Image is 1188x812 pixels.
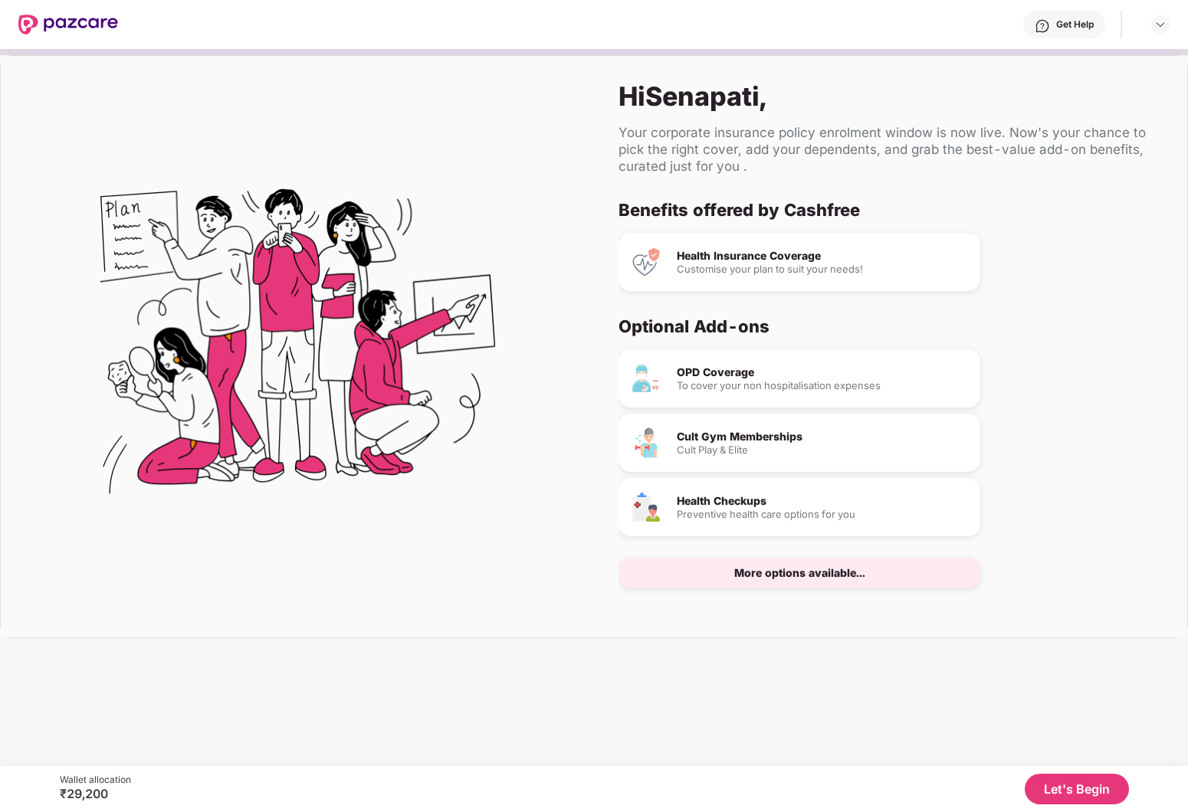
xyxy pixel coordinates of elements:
[734,568,865,578] div: More options available...
[677,367,968,378] div: OPD Coverage
[1056,18,1094,31] div: Get Help
[18,15,118,34] img: New Pazcare Logo
[677,264,968,274] div: Customise your plan to suit your needs!
[677,250,968,261] div: Health Insurance Coverage
[619,316,1150,337] div: Optional Add-ons
[1035,18,1050,34] img: svg+xml;base64,PHN2ZyBpZD0iSGVscC0zMngzMiIgeG1sbnM9Imh0dHA6Ly93d3cudzMub3JnLzIwMDAvc3ZnIiB3aWR0aD...
[100,149,495,544] img: Flex Benefits Illustration
[619,124,1163,175] div: Your corporate insurance policy enrolment window is now live. Now's your chance to pick the right...
[619,199,1150,221] div: Benefits offered by Cashfree
[677,381,968,391] div: To cover your non hospitalisation expenses
[677,509,968,519] div: Preventive health care options for you
[631,492,661,522] img: Health Checkups
[677,431,968,442] div: Cult Gym Memberships
[60,774,131,786] div: Wallet allocation
[60,786,131,801] div: ₹29,200
[1154,18,1167,31] img: svg+xml;base64,PHN2ZyBpZD0iRHJvcGRvd24tMzJ4MzIiIHhtbG5zPSJodHRwOi8vd3d3LnczLm9yZy8yMDAwL3N2ZyIgd2...
[619,80,1163,112] div: Hi Senapati ,
[1025,774,1129,804] button: Let's Begin
[631,427,661,458] img: Cult Gym Memberships
[631,363,661,394] img: OPD Coverage
[631,247,661,277] img: Health Insurance Coverage
[677,445,968,455] div: Cult Play & Elite
[677,496,968,506] div: Health Checkups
